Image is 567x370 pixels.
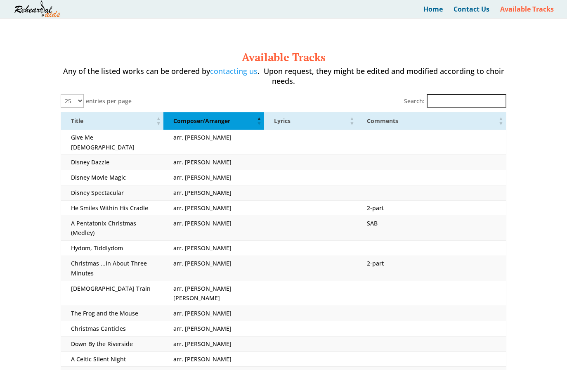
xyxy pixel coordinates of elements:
[163,321,264,337] td: arr. [PERSON_NAME]
[163,170,264,185] td: arr. [PERSON_NAME]
[163,130,264,155] td: arr. [PERSON_NAME]
[163,185,264,201] td: arr. [PERSON_NAME]
[163,241,264,256] td: arr. [PERSON_NAME]
[163,200,264,216] td: arr. [PERSON_NAME]
[357,200,506,216] td: 2-part
[61,306,164,321] td: The Frog and the Mouse
[61,66,506,94] p: Any of the listed works can be ordered by . Upon request, they might be edited and modified accor...
[71,117,83,125] span: Title
[163,351,264,367] td: arr. [PERSON_NAME]
[61,216,164,241] td: A Pentatonix Christmas (Medley)
[61,185,164,201] td: Disney Spectacular
[357,216,506,241] td: SAB
[61,170,164,185] td: Disney Movie Magic
[61,351,164,367] td: A Celtic Silent Night
[367,117,398,125] span: Comments
[86,96,132,106] label: entries per page
[163,216,264,241] td: arr. [PERSON_NAME]
[454,6,489,18] a: Contact Us
[242,50,326,64] span: Available Tracks
[156,112,161,130] span: Title: Activate to sort
[173,117,230,125] span: Composer/Arranger
[274,117,291,125] span: Lyrics
[61,256,164,281] td: Christmas ...In About Three Minutes
[61,241,164,256] td: Hydom, Tiddlydom
[163,281,264,306] td: arr. [PERSON_NAME] [PERSON_NAME]
[163,336,264,351] td: arr. [PERSON_NAME]
[163,306,264,321] td: arr. [PERSON_NAME]
[61,200,164,216] td: He Smiles Within His Cradle
[61,321,164,337] td: Christmas Canticles
[498,112,503,130] span: Comments: Activate to sort
[257,112,262,130] span: Composer/Arranger: Activate to invert sorting
[163,155,264,170] td: arr. [PERSON_NAME]
[61,155,164,170] td: Disney Dazzle
[210,66,258,76] a: contacting us
[350,112,354,130] span: Lyrics: Activate to sort
[423,6,443,18] a: Home
[61,130,164,155] td: Give Me [DEMOGRAPHIC_DATA]
[500,6,554,18] a: Available Tracks
[163,256,264,281] td: arr. [PERSON_NAME]
[61,281,164,306] td: [DEMOGRAPHIC_DATA] Train
[357,256,506,281] td: 2-part
[61,336,164,351] td: Down By the Riverside
[404,96,425,106] label: Search:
